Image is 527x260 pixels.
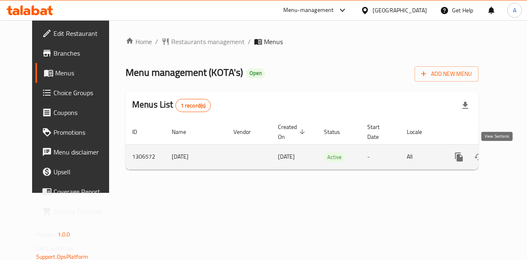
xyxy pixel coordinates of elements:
div: Menu-management [283,5,334,15]
a: Branches [35,43,120,63]
a: Restaurants management [161,37,245,47]
span: Menu disclaimer [54,147,114,157]
span: Start Date [367,122,390,142]
div: [GEOGRAPHIC_DATA] [373,6,427,15]
a: Menus [35,63,120,83]
div: Export file [455,96,475,115]
span: Version: [36,229,56,240]
span: A [513,6,516,15]
span: Vendor [233,127,261,137]
td: [DATE] [165,144,227,169]
a: Choice Groups [35,83,120,103]
a: Upsell [35,162,120,182]
span: Promotions [54,127,114,137]
span: Choice Groups [54,88,114,98]
span: Edit Restaurant [54,28,114,38]
div: Total records count [175,99,211,112]
button: more [449,147,469,167]
a: Promotions [35,122,120,142]
a: Edit Restaurant [35,23,120,43]
nav: breadcrumb [126,37,478,47]
span: Coupons [54,108,114,117]
span: Grocery Checklist [54,206,114,216]
li: / [248,37,251,47]
span: Locale [407,127,433,137]
span: Status [324,127,351,137]
span: Branches [54,48,114,58]
a: Home [126,37,152,47]
span: Get support on: [36,243,74,254]
li: / [155,37,158,47]
div: Open [246,68,265,78]
span: Upsell [54,167,114,177]
td: - [361,144,400,169]
span: Menu management ( KOTA's ) [126,63,243,82]
span: Open [246,70,265,77]
a: Coupons [35,103,120,122]
a: Menu disclaimer [35,142,120,162]
a: Grocery Checklist [35,201,120,221]
button: Change Status [469,147,489,167]
span: 1.0.0 [58,229,70,240]
span: Menus [55,68,114,78]
h2: Menus List [132,98,211,112]
span: Restaurants management [171,37,245,47]
td: All [400,144,443,169]
span: ID [132,127,148,137]
span: Active [324,152,345,162]
span: Name [172,127,197,137]
span: Add New Menu [421,69,472,79]
td: 1306572 [126,144,165,169]
span: Created On [278,122,308,142]
a: Coverage Report [35,182,120,201]
button: Add New Menu [415,66,478,82]
span: Coverage Report [54,187,114,197]
span: Menus [264,37,283,47]
span: [DATE] [278,151,295,162]
span: 1 record(s) [176,102,211,110]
